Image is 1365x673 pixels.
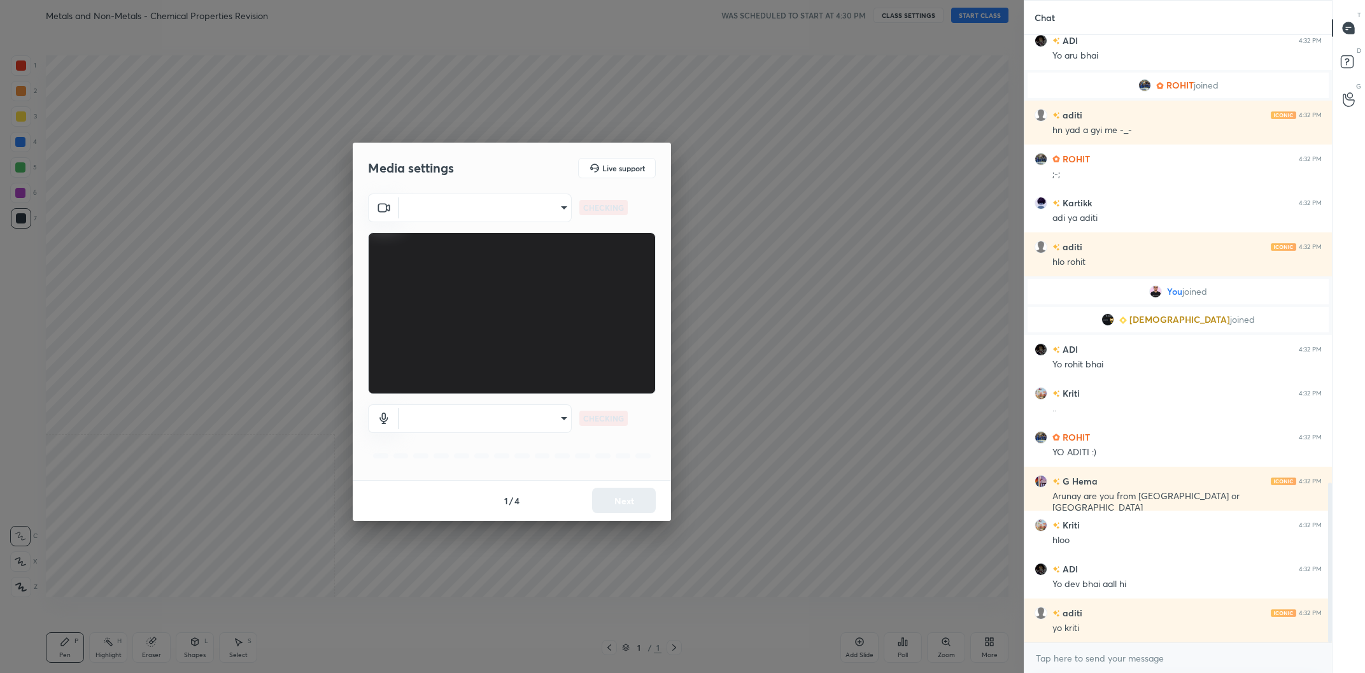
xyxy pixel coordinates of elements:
[1024,35,1332,642] div: grid
[1052,610,1060,617] img: no-rating-badge.077c3623.svg
[1035,519,1047,532] img: cbe43a4beecc466bb6eb95ab0da6df8b.jpg
[1299,434,1322,441] div: 4:32 PM
[1035,197,1047,209] img: 70055fca2050404d968ee4aa9908d2ba.jpg
[1052,434,1060,441] img: Learner_Badge_hustler_a18805edde.svg
[1035,387,1047,400] img: cbe43a4beecc466bb6eb95ab0da6df8b.jpg
[1035,109,1047,122] img: default.png
[1052,358,1322,371] div: Yo rohit bhai
[1230,315,1255,325] span: joined
[1052,346,1060,353] img: no-rating-badge.077c3623.svg
[1060,474,1098,488] h6: G Hema
[583,202,624,213] p: CHECKING
[1052,566,1060,573] img: no-rating-badge.077c3623.svg
[1060,108,1082,122] h6: aditi
[1052,256,1322,269] div: hlo rohit
[504,494,508,507] h4: 1
[1156,82,1164,90] img: Learner_Badge_hustler_a18805edde.svg
[1166,80,1194,90] span: ROHIT
[1052,578,1322,591] div: Yo dev bhai aall hi
[1271,478,1296,485] img: iconic-light.a09c19a4.png
[1052,124,1322,137] div: hn yad a gyi me -_-
[368,160,454,176] h2: Media settings
[1060,562,1078,576] h6: ADI
[1060,343,1078,356] h6: ADI
[1035,607,1047,620] img: default.png
[602,164,645,172] h5: Live support
[1052,112,1060,119] img: no-rating-badge.077c3623.svg
[1060,34,1078,47] h6: ADI
[1052,50,1322,62] div: Yo aru bhai
[1052,390,1060,397] img: no-rating-badge.077c3623.svg
[1035,34,1047,47] img: b126f77004ee4c9888b28b072c8a7e1b.jpg
[509,494,513,507] h4: /
[1035,153,1047,166] img: 1ccd9a5da6854b56833a791a489a0555.jpg
[1052,244,1060,251] img: no-rating-badge.077c3623.svg
[1149,285,1162,298] img: 3f984c270fec4109a57ddb5a4f02100d.jpg
[1357,46,1361,55] p: D
[1138,79,1151,92] img: 1ccd9a5da6854b56833a791a489a0555.jpg
[1052,155,1060,163] img: Learner_Badge_hustler_a18805edde.svg
[1271,609,1296,617] img: iconic-light.a09c19a4.png
[1052,200,1060,207] img: no-rating-badge.077c3623.svg
[1060,196,1092,209] h6: Kartikk
[1060,606,1082,620] h6: aditi
[1052,522,1060,529] img: no-rating-badge.077c3623.svg
[1271,243,1296,251] img: iconic-light.a09c19a4.png
[514,494,520,507] h4: 4
[1052,212,1322,225] div: adi ya aditi
[1167,287,1182,297] span: You
[1052,490,1322,514] div: Arunay are you from [GEOGRAPHIC_DATA] or [GEOGRAPHIC_DATA]
[1060,240,1082,253] h6: aditi
[1129,315,1230,325] span: [DEMOGRAPHIC_DATA]
[1194,80,1219,90] span: joined
[1299,478,1322,485] div: 4:32 PM
[1182,287,1207,297] span: joined
[1299,609,1322,617] div: 4:32 PM
[1119,316,1127,324] img: Learner_Badge_beginner_1_8b307cf2a0.svg
[1052,478,1060,485] img: no-rating-badge.077c3623.svg
[1060,430,1090,444] h6: ROHIT
[1024,1,1065,34] p: Chat
[1299,111,1322,119] div: 4:32 PM
[1060,152,1090,166] h6: ROHIT
[1299,565,1322,573] div: 4:32 PM
[1299,199,1322,207] div: 4:32 PM
[1299,521,1322,529] div: 4:32 PM
[1035,241,1047,253] img: default.png
[1060,386,1080,400] h6: Kriti
[1299,243,1322,251] div: 4:32 PM
[1035,475,1047,488] img: b73bd00e7eef4ad08db9e1fe45857025.jpg
[583,413,624,424] p: CHECKING
[1356,81,1361,91] p: G
[1052,402,1322,415] div: ..
[1299,37,1322,45] div: 4:32 PM
[1035,343,1047,356] img: b126f77004ee4c9888b28b072c8a7e1b.jpg
[1357,10,1361,20] p: T
[1060,518,1080,532] h6: Kriti
[1052,622,1322,635] div: yo kriti
[1035,431,1047,444] img: 1ccd9a5da6854b56833a791a489a0555.jpg
[1271,111,1296,119] img: iconic-light.a09c19a4.png
[1299,155,1322,163] div: 4:32 PM
[1101,313,1114,326] img: bc8ac21bb5894d9a9a02fa0e8fd982d2.jpg
[1052,534,1322,547] div: hloo
[399,194,572,222] div: ​
[399,404,572,433] div: ​
[1052,446,1322,459] div: YO ADITI :)
[1299,390,1322,397] div: 4:32 PM
[1052,168,1322,181] div: ;-;
[1035,563,1047,576] img: b126f77004ee4c9888b28b072c8a7e1b.jpg
[1299,346,1322,353] div: 4:32 PM
[1052,38,1060,45] img: no-rating-badge.077c3623.svg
